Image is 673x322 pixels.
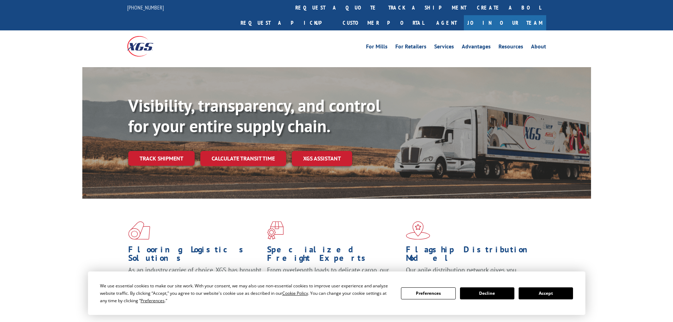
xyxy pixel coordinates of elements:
[127,4,164,11] a: [PHONE_NUMBER]
[460,287,514,299] button: Decline
[128,151,195,166] a: Track shipment
[366,44,388,52] a: For Mills
[519,287,573,299] button: Accept
[292,151,352,166] a: XGS ASSISTANT
[337,15,429,30] a: Customer Portal
[464,15,546,30] a: Join Our Team
[128,221,150,240] img: xgs-icon-total-supply-chain-intelligence-red
[100,282,392,304] div: We use essential cookies to make our site work. With your consent, we may also use non-essential ...
[267,221,284,240] img: xgs-icon-focused-on-flooring-red
[267,245,401,266] h1: Specialized Freight Experts
[401,287,455,299] button: Preferences
[406,221,430,240] img: xgs-icon-flagship-distribution-model-red
[406,245,539,266] h1: Flagship Distribution Model
[141,298,165,304] span: Preferences
[200,151,286,166] a: Calculate transit time
[498,44,523,52] a: Resources
[128,94,380,137] b: Visibility, transparency, and control for your entire supply chain.
[267,266,401,297] p: From overlength loads to delicate cargo, our experienced staff knows the best way to move your fr...
[282,290,308,296] span: Cookie Policy
[128,266,261,291] span: As an industry carrier of choice, XGS has brought innovation and dedication to flooring logistics...
[462,44,491,52] a: Advantages
[406,266,536,282] span: Our agile distribution network gives you nationwide inventory management on demand.
[434,44,454,52] a: Services
[128,245,262,266] h1: Flooring Logistics Solutions
[531,44,546,52] a: About
[235,15,337,30] a: Request a pickup
[88,271,585,315] div: Cookie Consent Prompt
[429,15,464,30] a: Agent
[395,44,426,52] a: For Retailers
